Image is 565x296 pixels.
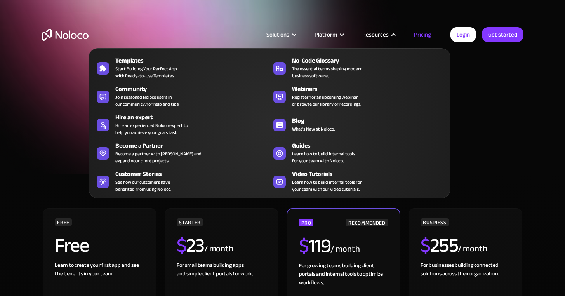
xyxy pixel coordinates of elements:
nav: Resources [89,37,450,198]
div: PRO [299,219,313,226]
span: Learn how to build internal tools for your team with our video tutorials. [292,179,362,193]
div: Blog [292,116,450,125]
a: GuidesLearn how to build internal toolsfor your team with Noloco. [269,139,446,166]
a: No-Code GlossaryThe essential terms shaping modernbusiness software. [269,54,446,81]
h2: 255 [421,236,458,255]
span: $ [299,228,309,264]
div: Resources [353,30,404,40]
div: / month [204,243,233,255]
div: Hire an experienced Noloco expert to help you achieve your goals fast. [115,122,188,136]
a: TemplatesStart Building Your Perfect Appwith Ready-to-Use Templates [93,54,269,81]
div: Community [115,84,273,94]
span: $ [177,227,186,264]
span: See how our customers have benefited from using Noloco. [115,179,171,193]
div: FREE [55,218,72,226]
div: Resources [362,30,389,40]
div: Become a partner with [PERSON_NAME] and expand your client projects. [115,150,202,164]
div: Hire an expert [115,113,273,122]
h2: Free [55,236,89,255]
a: Hire an expertHire an experienced Noloco expert tohelp you achieve your goals fast. [93,111,269,138]
div: Guides [292,141,450,150]
div: Customer Stories [115,169,273,179]
a: CommunityJoin seasoned Noloco users inour community, for help and tips. [93,83,269,109]
a: Video TutorialsLearn how to build internal tools foryour team with our video tutorials. [269,168,446,194]
span: What's New at Noloco. [292,125,335,132]
span: Register for an upcoming webinar or browse our library of recordings. [292,94,361,108]
a: WebinarsRegister for an upcoming webinaror browse our library of recordings. [269,83,446,109]
div: Templates [115,56,273,65]
a: Pricing [404,30,441,40]
a: Get started [482,27,523,42]
div: Video Tutorials [292,169,450,179]
span: Join seasoned Noloco users in our community, for help and tips. [115,94,179,108]
div: / month [458,243,487,255]
div: / month [330,243,360,256]
div: Platform [315,30,337,40]
h2: 23 [177,236,204,255]
h2: 119 [299,236,330,256]
div: Solutions [257,30,305,40]
a: Customer StoriesSee how our customers havebenefited from using Noloco. [93,168,269,194]
div: Webinars [292,84,450,94]
h1: A plan for organizations of all sizes [42,66,523,89]
span: Learn how to build internal tools for your team with Noloco. [292,150,355,164]
a: Become a PartnerBecome a partner with [PERSON_NAME] andexpand your client projects. [93,139,269,166]
div: BUSINESS [421,218,449,226]
a: Login [450,27,476,42]
div: Solutions [266,30,289,40]
div: Platform [305,30,353,40]
div: RECOMMENDED [346,219,388,226]
div: No-Code Glossary [292,56,450,65]
div: Become a Partner [115,141,273,150]
span: $ [421,227,430,264]
span: The essential terms shaping modern business software. [292,65,362,79]
span: Start Building Your Perfect App with Ready-to-Use Templates [115,65,177,79]
div: STARTER [177,218,203,226]
a: home [42,29,89,41]
a: BlogWhat's New at Noloco. [269,111,446,138]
